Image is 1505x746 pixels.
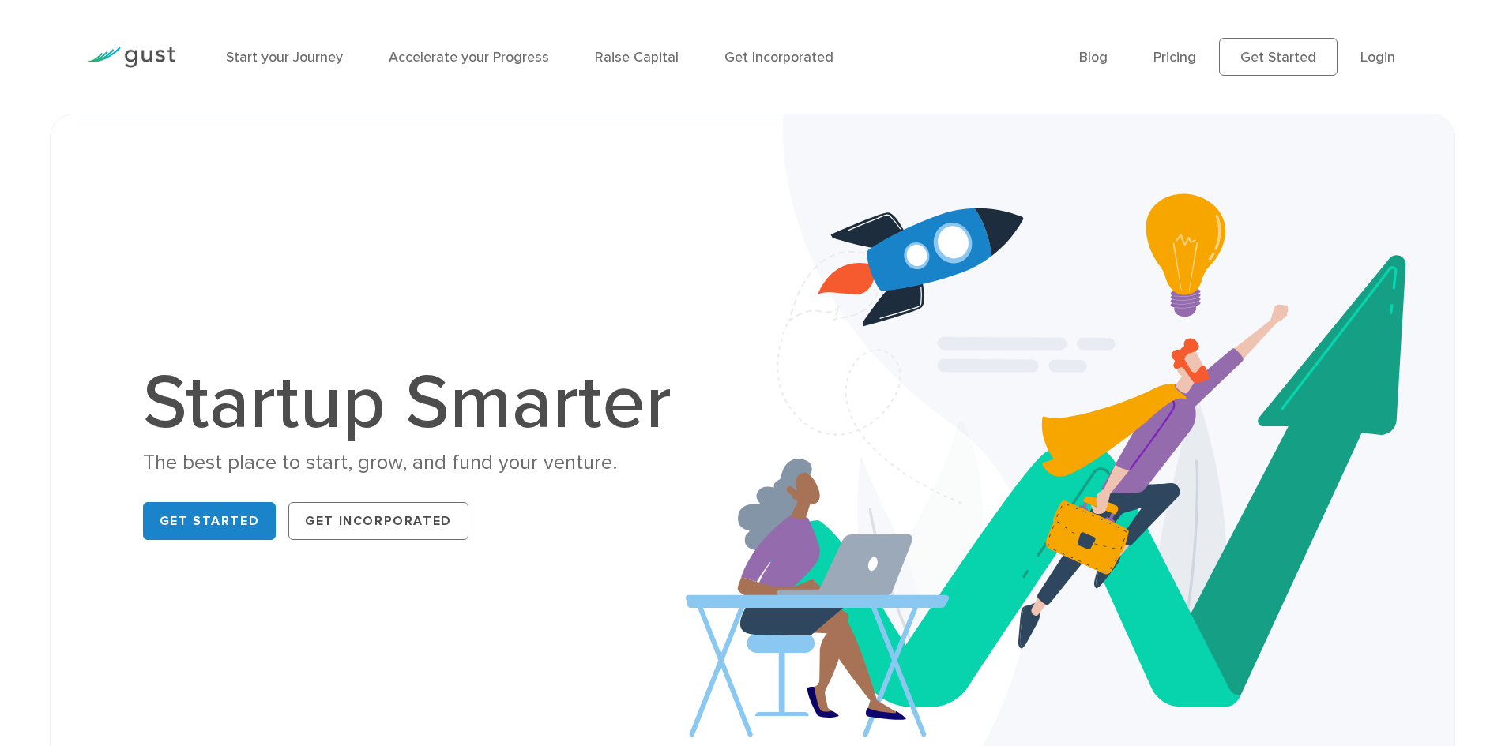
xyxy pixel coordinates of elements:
a: Start your Journey [226,49,343,66]
h1: Startup Smarter [143,366,688,441]
a: Accelerate your Progress [389,49,549,66]
a: Raise Capital [595,49,679,66]
a: Get Started [1219,38,1338,76]
div: The best place to start, grow, and fund your venture. [143,449,688,477]
a: Get Incorporated [288,502,468,540]
a: Pricing [1153,49,1196,66]
a: Blog [1079,49,1108,66]
a: Get Started [143,502,277,540]
img: Gust Logo [87,47,175,68]
a: Login [1360,49,1395,66]
a: Get Incorporated [724,49,833,66]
